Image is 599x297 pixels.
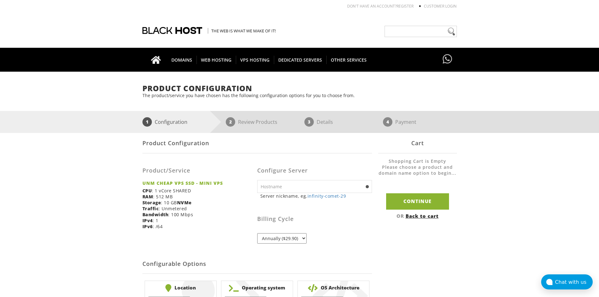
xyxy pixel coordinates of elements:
[383,117,392,127] span: 4
[142,255,372,274] h2: Configurable Options
[397,3,413,9] a: REGISTER
[167,56,197,64] span: DOMAINS
[424,3,457,9] a: Customer Login
[142,206,159,212] b: Traffic
[541,274,593,289] button: Chat with us
[142,84,457,92] h1: Product Configuration
[274,48,327,72] a: DEDICATED SERVERS
[378,213,457,219] div: OR
[197,56,236,64] span: WEB HOSTING
[142,180,252,186] strong: UNM CHEAP VPS SSD - MINI VPS
[385,26,457,37] input: Need help?
[208,28,276,34] span: The Web is what we make of it!
[142,117,152,127] span: 1
[142,217,153,223] b: IPv4
[441,48,454,71] a: Have questions?
[177,200,192,206] b: NVMe
[142,92,457,98] p: The product/service you have chosen has the following configuration options for you to choose from.
[155,117,187,127] p: Configuration
[142,158,257,234] div: : 1 vCore SHARED : 512 MB : 10 GB : Unmetered : 100 Mbps : 1 : /64
[257,180,372,193] input: Hostname
[236,48,274,72] a: VPS HOSTING
[317,117,333,127] p: Details
[197,48,236,72] a: WEB HOSTING
[142,133,372,153] div: Product Configuration
[142,200,161,206] b: Storage
[238,117,277,127] p: Review Products
[301,284,366,292] b: OS Architecture
[326,56,371,64] span: OTHER SERVICES
[142,168,252,174] h3: Product/Service
[145,48,167,72] a: Go to homepage
[257,216,372,222] h3: Billing Cycle
[142,212,169,217] b: Bandwidth
[338,3,413,9] li: Don't have an account?
[225,284,290,292] b: Operating system
[378,158,457,182] li: Shopping Cart is Empty Please choose a product and domain name option to begin...
[378,133,457,153] div: Cart
[326,48,371,72] a: OTHER SERVICES
[236,56,274,64] span: VPS HOSTING
[274,56,327,64] span: DEDICATED SERVERS
[308,193,346,199] a: infinity-comet-29
[304,117,314,127] span: 3
[406,213,439,219] a: Back to cart
[226,117,235,127] span: 2
[257,168,372,174] h3: Configure Server
[167,48,197,72] a: DOMAINS
[386,193,449,209] input: Continue
[555,279,593,285] div: Chat with us
[395,117,416,127] p: Payment
[148,284,213,292] b: Location
[260,193,372,199] small: Server nickname, eg.
[142,188,152,194] b: CPU
[142,194,153,200] b: RAM
[142,223,153,229] b: IPv6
